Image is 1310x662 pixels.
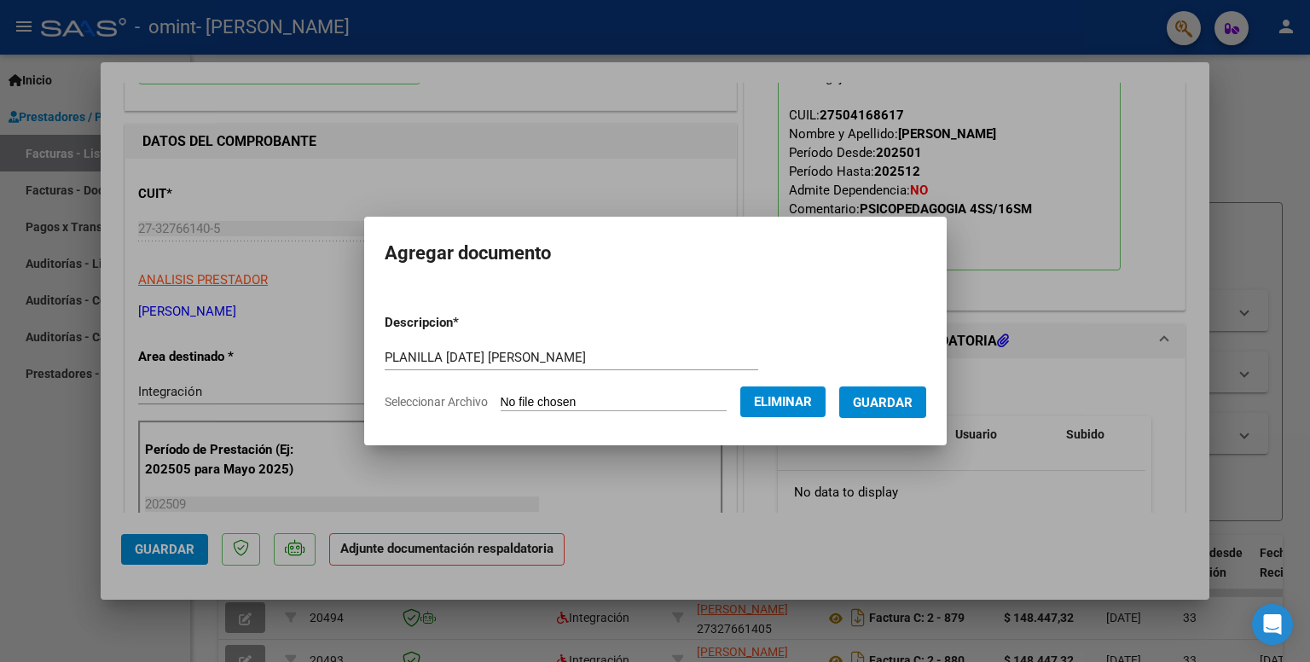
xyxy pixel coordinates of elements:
div: Open Intercom Messenger [1252,604,1293,645]
p: Descripcion [385,313,548,333]
h2: Agregar documento [385,237,926,270]
span: Guardar [853,395,913,410]
button: Guardar [839,386,926,418]
span: Eliminar [754,394,812,409]
button: Eliminar [740,386,826,417]
span: Seleccionar Archivo [385,395,488,409]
